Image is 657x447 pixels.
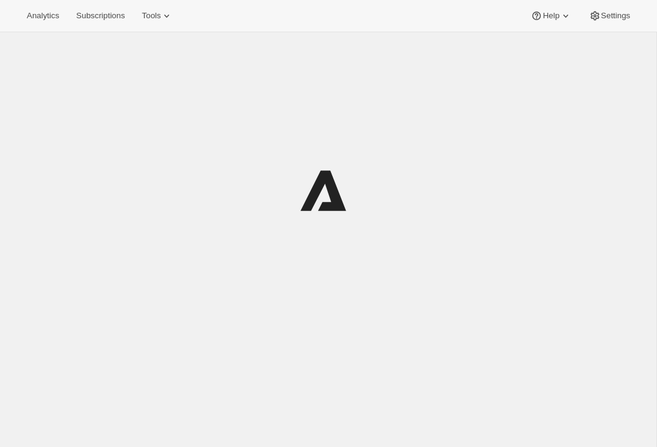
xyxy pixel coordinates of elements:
span: Analytics [27,11,59,21]
button: Subscriptions [69,7,132,24]
button: Analytics [19,7,66,24]
button: Settings [582,7,638,24]
span: Help [543,11,559,21]
button: Help [523,7,579,24]
button: Tools [134,7,180,24]
span: Subscriptions [76,11,125,21]
span: Settings [601,11,630,21]
span: Tools [142,11,161,21]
